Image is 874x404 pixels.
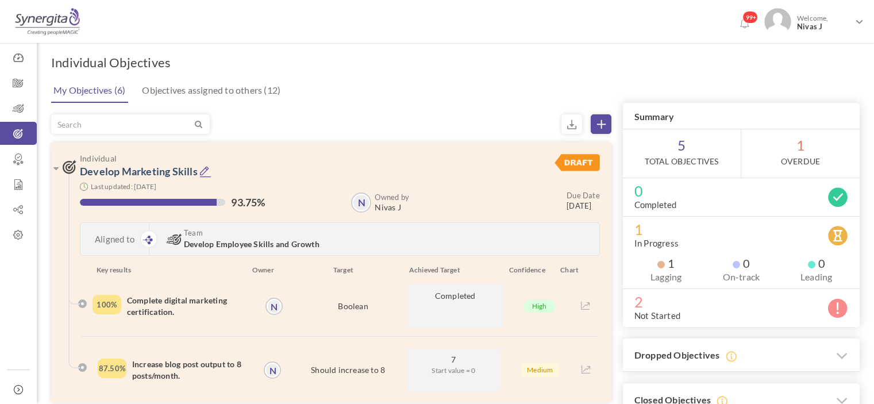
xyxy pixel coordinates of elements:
[392,264,500,276] div: Achieved Target
[567,191,600,200] small: Due Date
[623,103,860,129] h3: Summary
[412,365,496,376] span: Start value = 0
[302,284,405,328] div: Boolean
[184,229,502,237] span: Team
[139,79,283,102] a: Objectives assigned to others (12)
[352,194,370,211] a: N
[412,354,496,365] span: 7
[555,154,599,171] img: DraftStatus.svg
[91,182,156,191] small: Last updated: [DATE]
[742,11,758,24] span: 99+
[764,8,791,35] img: Photo
[283,264,392,276] div: Target
[710,271,773,283] label: On-track
[132,359,263,382] h4: Increase blog post output to 8 posts/month.
[13,7,82,36] img: Logo
[623,129,741,178] span: 5
[231,197,265,208] label: 93.75%
[733,257,750,269] span: 0
[634,310,680,321] label: Not Started
[791,8,854,37] span: Welcome,
[52,115,192,133] input: Search
[741,129,860,178] span: 1
[93,295,121,314] div: Completed Percentage
[127,295,263,318] h4: Complete digital marketing certification.
[784,271,848,283] label: Leading
[88,264,245,276] div: Key results
[199,165,211,179] a: Edit Objective
[267,299,282,314] a: N
[407,284,503,328] p: Completed
[524,300,555,313] span: High
[808,257,825,269] span: 0
[98,359,126,378] div: Completed Percentage
[375,203,409,212] span: Nivas J
[51,55,171,71] h1: Individual Objectives
[555,264,598,276] div: Chart
[760,3,868,37] a: Photo Welcome,Nivas J
[265,363,280,378] a: N
[645,156,718,167] label: Total Objectives
[634,224,848,235] span: 1
[567,190,600,211] small: [DATE]
[634,271,698,283] label: Lagging
[591,114,611,134] a: Create Objective
[634,237,679,249] label: In Progress
[297,348,399,391] div: Should increase to 8
[781,156,820,167] label: OverDue
[634,185,848,197] span: 0
[634,296,848,307] span: 2
[500,264,555,276] div: Confidence
[80,223,149,255] div: Aligned to
[184,239,319,249] span: Develop Employee Skills and Growth
[80,154,502,163] span: Individual
[245,264,283,276] div: Owner
[797,22,851,31] span: Nivas J
[634,199,677,210] label: Completed
[51,79,128,103] a: My Objectives (6)
[561,114,582,134] small: Export
[522,363,559,377] span: Medium
[623,338,860,372] h3: Dropped Objectives
[375,193,409,202] b: Owned by
[80,165,198,178] a: Develop Marketing Skills
[657,257,675,269] span: 1
[736,15,754,33] a: Notifications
